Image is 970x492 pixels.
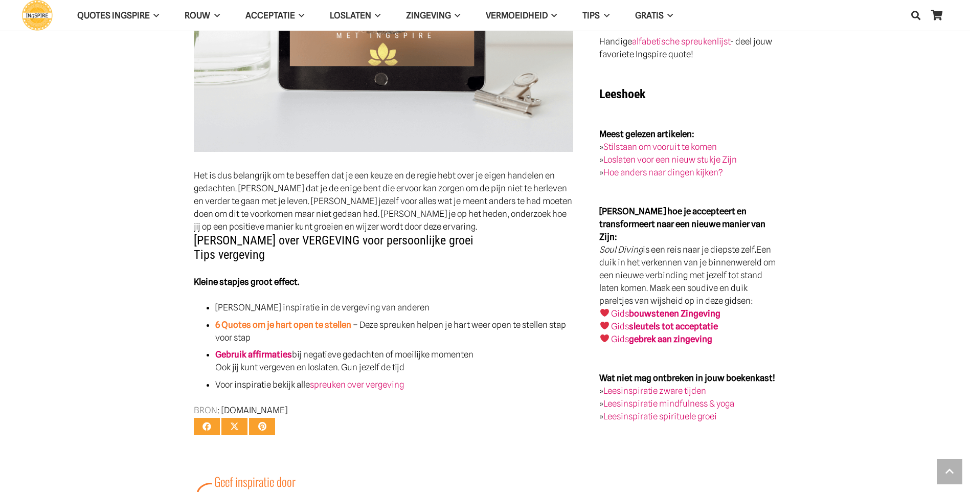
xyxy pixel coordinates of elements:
a: VERMOEIDHEIDVERMOEIDHEID Menu [473,3,570,29]
span: QUOTES INGSPIRE [77,10,150,20]
li: – Deze spreuken helpen je hart weer open te stellen stap voor stap [215,319,573,344]
div: Geef inspiratie door [214,472,359,490]
em: Soul Diving [599,244,643,255]
a: Deel dit [194,418,220,435]
p: » » » [599,128,776,179]
a: Stilstaan om vooruit te komen [603,142,717,152]
span: ROUW [185,10,210,20]
span: Zingeving Menu [451,3,460,28]
img: ❤ [600,334,609,343]
a: Leesinspiratie spirituele groei [603,411,717,421]
a: Gebruik affirmaties [215,349,292,360]
strong: affirmaties [248,349,292,360]
li: [PERSON_NAME] inspiratie in de vergeving van anderen [215,301,573,314]
strong: Meest gelezen artikelen: [599,129,694,139]
h2: [PERSON_NAME] over VERGEVING voor persoonlijke groei [194,233,574,248]
a: Loslaten voor een nieuw stukje Zijn [603,154,737,165]
span: BRON [194,405,217,415]
strong: . [755,244,756,255]
a: Gidsgebrek aan zingeving [611,334,712,344]
a: Leesinspiratie zware tijden [603,386,706,396]
a: Zoeken [906,3,926,28]
strong: Kleine stapjes groot effect. [194,277,299,287]
span: Loslaten [330,10,371,20]
a: Gidssleutels tot acceptatie [611,321,718,331]
a: ROUWROUW Menu [172,3,232,29]
strong: Leeshoek [599,87,645,101]
span: QUOTES INGSPIRE Menu [150,3,159,28]
span: TIPS Menu [600,3,609,28]
a: GRATISGRATIS Menu [622,3,686,29]
strong: Wat niet mag ontbreken in jouw boekenkast! [599,373,775,383]
a: Leesinspiratie mindfulness & yoga [603,398,734,409]
img: ❤ [600,321,609,330]
p: » » » [599,372,776,423]
a: Pin dit [249,418,275,435]
span: ROUW Menu [210,3,219,28]
span: Zingeving [406,10,451,20]
h2: Tips vergeving [194,248,574,262]
img: ❤ [600,308,609,317]
a: LoslatenLoslaten Menu [317,3,393,29]
a: AcceptatieAcceptatie Menu [233,3,317,29]
span: GRATIS [635,10,664,20]
span: VERMOEIDHEID Menu [548,3,557,28]
a: QUOTES INGSPIREQUOTES INGSPIRE Menu [64,3,172,29]
a: TIPSTIPS Menu [570,3,622,29]
span: Acceptatie [245,10,295,20]
a: Deel dit [221,418,247,435]
span: VERMOEIDHEID [486,10,548,20]
a: alfabetische spreukenlijst [632,36,730,47]
li: bij negatieve gedachten of moeilijke momenten Ook jij kunt vergeven en loslaten. Gun jezelf de tijd [215,348,573,374]
strong: Gebruik [215,349,246,360]
span: Acceptatie Menu [295,3,304,28]
a: 6 Quotes om je hart open te stellen [215,320,351,330]
a: Terug naar top [937,459,962,484]
a: Gidsbouwstenen Zingeving [611,308,720,319]
a: spreuken over vergeving [310,379,404,390]
a: Hoe anders naar dingen kijken? [603,167,723,177]
span: TIPS [582,10,600,20]
a: ZingevingZingeving Menu [393,3,473,29]
p: : [DOMAIN_NAME] [194,404,574,417]
strong: [PERSON_NAME] hoe je accepteert en transformeert naar een nieuwe manier van Zijn: [599,206,765,242]
span: GRATIS Menu [664,3,673,28]
li: Voor inspiratie bekijk alle [215,378,573,391]
p: is een reis naar je diepste zelf Een duik in het verkennen van je binnenwereld om een nieuwe verb... [599,205,776,346]
strong: gebrek aan zingeving [629,334,712,344]
span: Loslaten Menu [371,3,380,28]
p: Handige - deel jouw favoriete Ingspire quote! [599,35,776,61]
strong: bouwstenen Zingeving [629,308,720,319]
strong: sleutels tot acceptatie [629,321,718,331]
